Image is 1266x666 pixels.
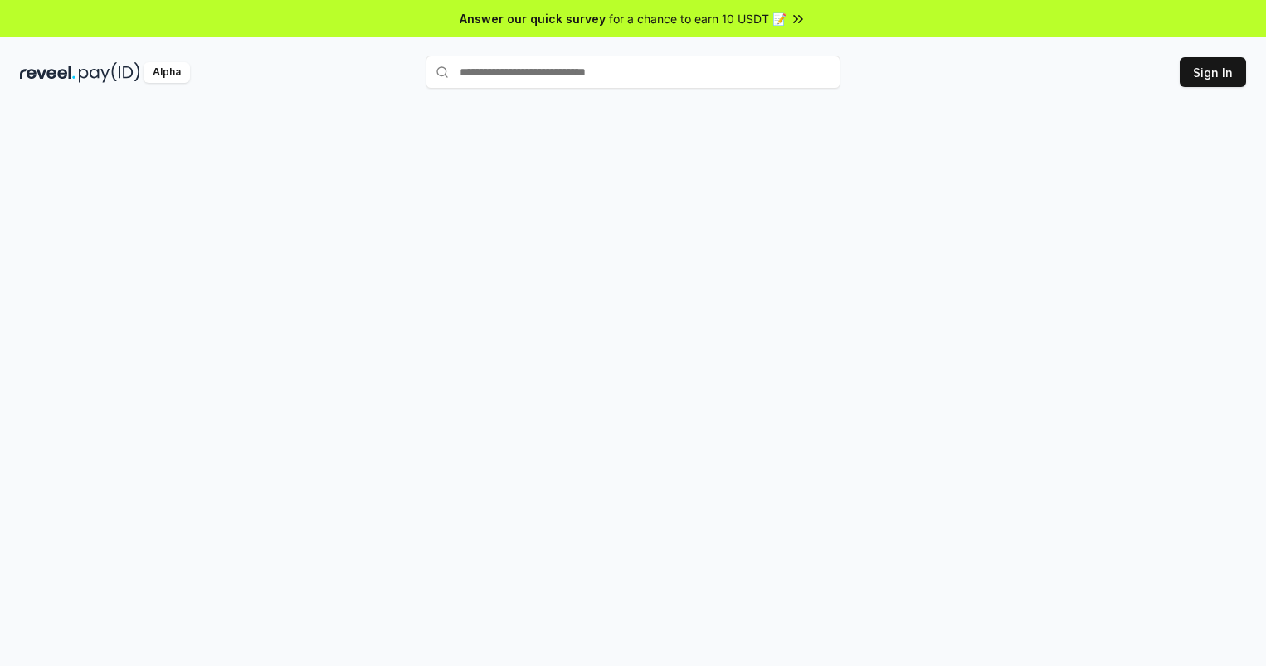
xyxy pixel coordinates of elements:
span: Answer our quick survey [460,10,606,27]
button: Sign In [1180,57,1246,87]
img: reveel_dark [20,62,75,83]
span: for a chance to earn 10 USDT 📝 [609,10,786,27]
div: Alpha [144,62,190,83]
img: pay_id [79,62,140,83]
